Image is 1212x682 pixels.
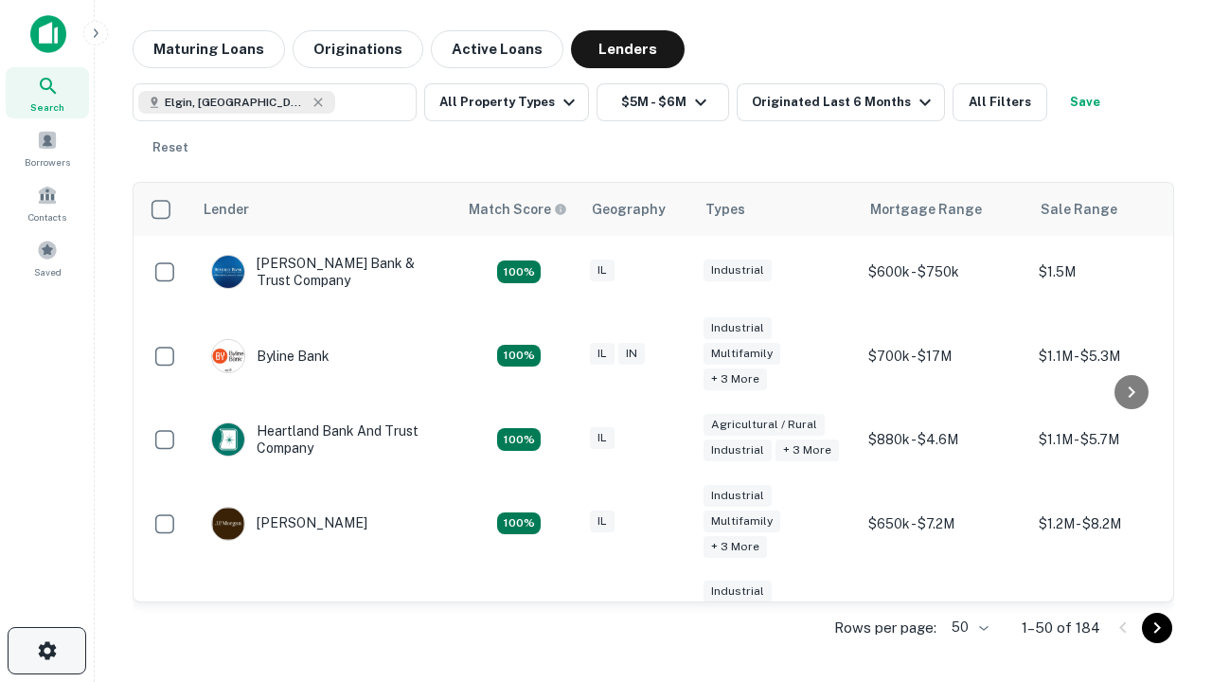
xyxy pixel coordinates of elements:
div: Types [705,198,745,221]
div: Industrial [704,260,772,281]
div: Heartland Bank And Trust Company [211,422,438,457]
div: + 3 more [704,368,767,390]
div: Industrial [704,485,772,507]
div: Industrial [704,581,772,602]
td: $1M - $10M [1029,571,1200,667]
div: [PERSON_NAME] Bank & Trust Company [211,255,438,289]
img: picture [212,423,244,456]
span: Elgin, [GEOGRAPHIC_DATA], [GEOGRAPHIC_DATA] [165,94,307,111]
div: IL [590,260,615,281]
th: Mortgage Range [859,183,1029,236]
img: capitalize-icon.png [30,15,66,53]
span: Contacts [28,209,66,224]
button: Originated Last 6 Months [737,83,945,121]
div: [PERSON_NAME] [211,507,367,541]
button: Maturing Loans [133,30,285,68]
span: Borrowers [25,154,70,170]
div: Lender [204,198,249,221]
button: All Filters [953,83,1047,121]
td: $880k - $4.6M [859,404,1029,476]
button: Originations [293,30,423,68]
td: $700k - $17M [859,308,1029,404]
button: Reset [140,129,201,167]
td: $1.5M [1029,236,1200,308]
td: $1.2M - $8.2M [1029,476,1200,571]
div: IL [590,511,615,532]
th: Geography [580,183,694,236]
div: Agricultural / Rural [704,414,825,436]
p: 1–50 of 184 [1022,617,1100,639]
div: Sale Range [1041,198,1117,221]
div: Matching Properties: 42, hasApolloMatch: undefined [497,512,541,535]
h6: Match Score [469,199,563,220]
img: picture [212,256,244,288]
div: Industrial [704,317,772,339]
th: Lender [192,183,457,236]
a: Contacts [6,177,89,228]
div: Mortgage Range [870,198,982,221]
div: Matching Properties: 25, hasApolloMatch: undefined [497,428,541,451]
div: IN [618,343,645,365]
div: Matching Properties: 21, hasApolloMatch: undefined [497,260,541,283]
div: + 3 more [775,440,839,461]
td: $1.1M - $5.3M [1029,308,1200,404]
button: Go to next page [1142,613,1172,643]
div: + 3 more [704,536,767,558]
th: Capitalize uses an advanced AI algorithm to match your search with the best lender. The match sco... [457,183,580,236]
div: Byline Bank [211,339,330,373]
a: Saved [6,232,89,283]
div: 50 [944,614,991,641]
div: IL [590,427,615,449]
a: Search [6,67,89,118]
iframe: Chat Widget [1117,530,1212,621]
td: $750k - $15M [859,571,1029,667]
span: Saved [34,264,62,279]
button: Lenders [571,30,685,68]
div: Matching Properties: 32, hasApolloMatch: undefined [497,345,541,368]
button: $5M - $6M [597,83,729,121]
td: $600k - $750k [859,236,1029,308]
div: Capitalize uses an advanced AI algorithm to match your search with the best lender. The match sco... [469,199,567,220]
div: Multifamily [704,511,780,532]
a: Borrowers [6,122,89,173]
div: Industrial [704,440,772,461]
th: Sale Range [1029,183,1200,236]
div: IL [590,343,615,365]
div: Geography [592,198,666,221]
p: Rows per page: [834,617,936,639]
span: Search [30,99,64,115]
th: Types [694,183,859,236]
img: picture [212,508,244,540]
button: All Property Types [424,83,589,121]
div: Originated Last 6 Months [752,91,936,114]
img: picture [212,340,244,372]
button: Save your search to get updates of matches that match your search criteria. [1055,83,1115,121]
td: $650k - $7.2M [859,476,1029,571]
button: Active Loans [431,30,563,68]
div: Multifamily [704,343,780,365]
td: $1.1M - $5.7M [1029,404,1200,476]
